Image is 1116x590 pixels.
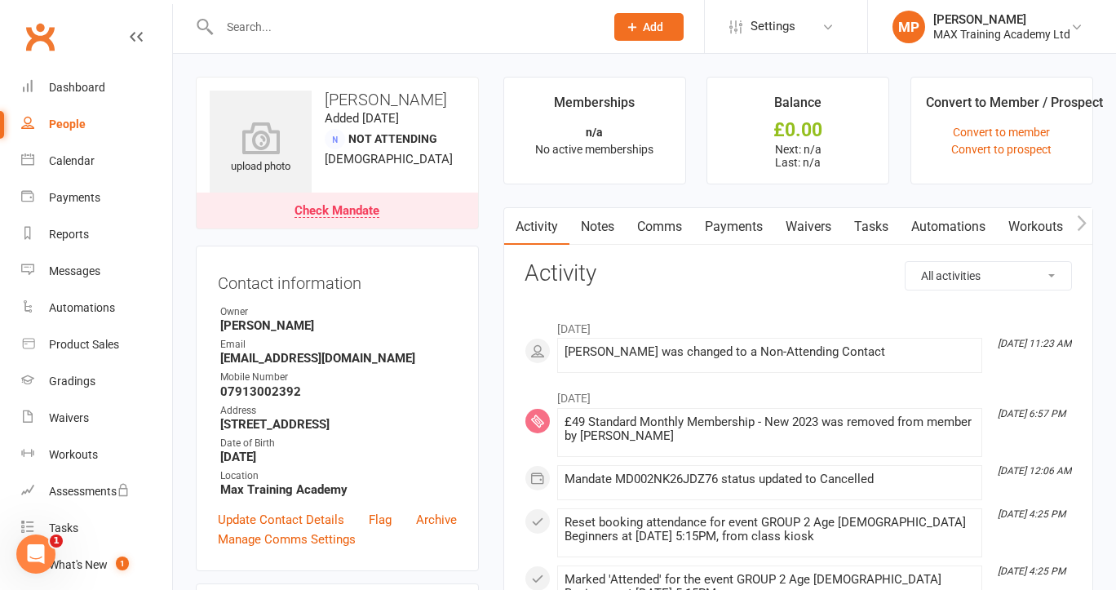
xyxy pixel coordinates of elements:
[49,485,130,498] div: Assessments
[21,363,172,400] a: Gradings
[998,508,1065,520] i: [DATE] 4:25 PM
[49,228,89,241] div: Reports
[722,122,874,139] div: £0.00
[325,111,399,126] time: Added [DATE]
[49,375,95,388] div: Gradings
[933,12,1070,27] div: [PERSON_NAME]
[998,566,1065,577] i: [DATE] 4:25 PM
[20,16,60,57] a: Clubworx
[220,384,457,399] strong: 07913002392
[643,20,663,33] span: Add
[220,403,457,419] div: Address
[565,415,975,443] div: £49 Standard Monthly Membership - New 2023 was removed from member by [PERSON_NAME]
[49,558,108,571] div: What's New
[16,535,55,574] iframe: Intercom live chat
[220,450,457,464] strong: [DATE]
[565,516,975,543] div: Reset booking attendance for event GROUP 2 Age [DEMOGRAPHIC_DATA] Beginners at [DATE] 5:15PM, fro...
[504,208,569,246] a: Activity
[49,301,115,314] div: Automations
[220,351,457,366] strong: [EMAIL_ADDRESS][DOMAIN_NAME]
[220,417,457,432] strong: [STREET_ADDRESS]
[220,468,457,484] div: Location
[369,510,392,530] a: Flag
[554,92,635,122] div: Memberships
[21,547,172,583] a: What's New1
[348,132,437,145] span: Not Attending
[933,27,1070,42] div: MAX Training Academy Ltd
[218,530,356,549] a: Manage Comms Settings
[951,143,1052,156] a: Convert to prospect
[50,535,63,548] span: 1
[953,126,1050,139] a: Convert to member
[21,253,172,290] a: Messages
[614,13,684,41] button: Add
[49,118,86,131] div: People
[21,510,172,547] a: Tasks
[218,510,344,530] a: Update Contact Details
[210,91,465,109] h3: [PERSON_NAME]
[21,106,172,143] a: People
[998,338,1071,349] i: [DATE] 11:23 AM
[843,208,900,246] a: Tasks
[586,126,603,139] strong: n/a
[926,92,1103,122] div: Convert to Member / Prospect
[49,191,100,204] div: Payments
[565,345,975,359] div: [PERSON_NAME] was changed to a Non-Attending Contact
[525,312,1072,338] li: [DATE]
[693,208,774,246] a: Payments
[751,8,795,45] span: Settings
[998,408,1065,419] i: [DATE] 6:57 PM
[220,304,457,320] div: Owner
[218,268,457,292] h3: Contact information
[416,510,457,530] a: Archive
[49,521,78,535] div: Tasks
[220,482,457,497] strong: Max Training Academy
[210,122,312,175] div: upload photo
[21,326,172,363] a: Product Sales
[220,370,457,385] div: Mobile Number
[49,338,119,351] div: Product Sales
[21,473,172,510] a: Assessments
[49,81,105,94] div: Dashboard
[220,318,457,333] strong: [PERSON_NAME]
[220,337,457,353] div: Email
[998,465,1071,477] i: [DATE] 12:06 AM
[774,92,821,122] div: Balance
[294,205,379,218] div: Check Mandate
[900,208,997,246] a: Automations
[220,436,457,451] div: Date of Birth
[325,152,453,166] span: [DEMOGRAPHIC_DATA]
[892,11,925,43] div: MP
[722,143,874,169] p: Next: n/a Last: n/a
[49,264,100,277] div: Messages
[21,143,172,180] a: Calendar
[569,208,626,246] a: Notes
[21,400,172,437] a: Waivers
[21,180,172,216] a: Payments
[49,154,95,167] div: Calendar
[215,16,593,38] input: Search...
[565,472,975,486] div: Mandate MD002NK26JDZ76 status updated to Cancelled
[116,557,129,570] span: 1
[997,208,1074,246] a: Workouts
[21,437,172,473] a: Workouts
[774,208,843,246] a: Waivers
[525,381,1072,407] li: [DATE]
[21,216,172,253] a: Reports
[49,448,98,461] div: Workouts
[49,411,89,424] div: Waivers
[535,143,653,156] span: No active memberships
[626,208,693,246] a: Comms
[21,69,172,106] a: Dashboard
[21,290,172,326] a: Automations
[525,261,1072,286] h3: Activity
